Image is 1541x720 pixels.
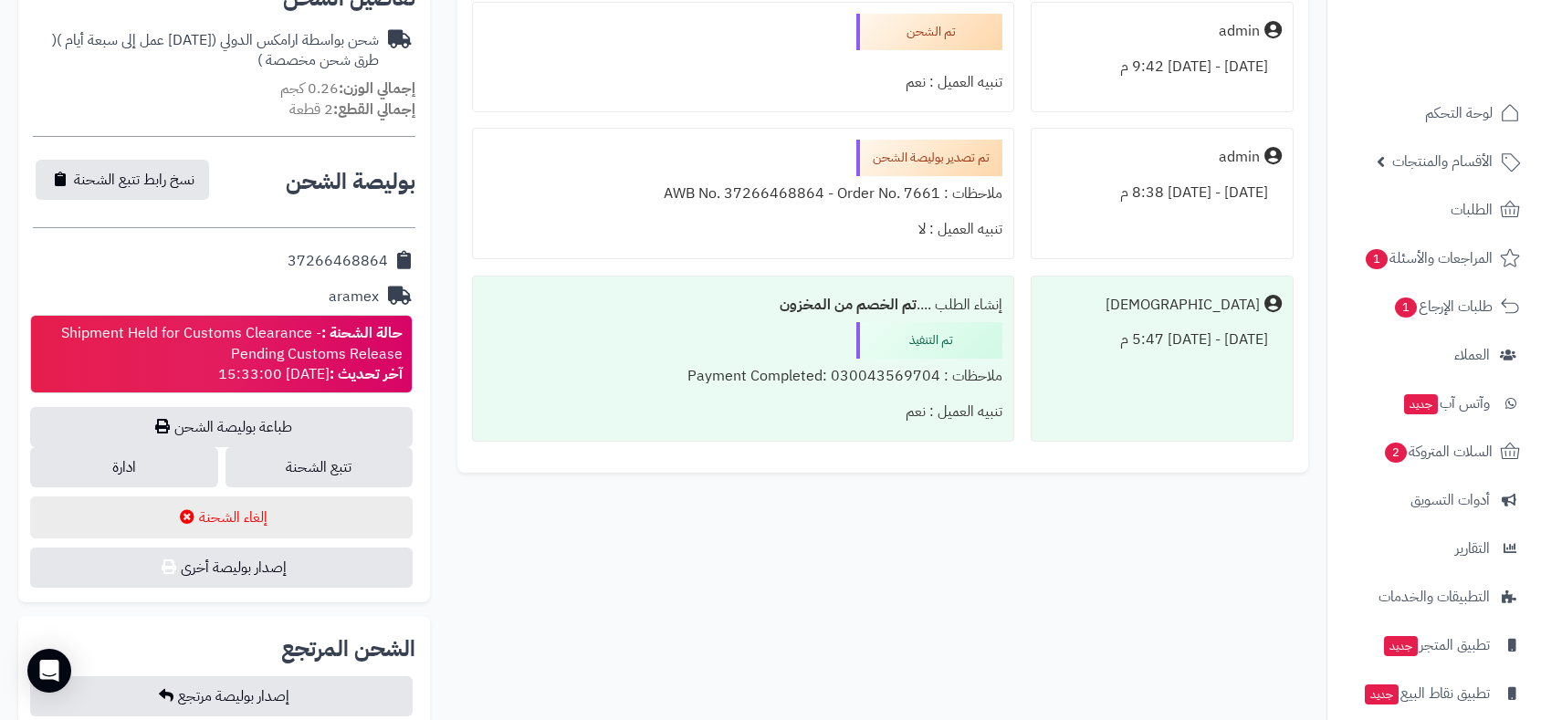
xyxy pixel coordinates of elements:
[780,294,917,316] b: تم الخصم من المخزون
[484,359,1002,394] div: ملاحظات : Payment Completed: 030043569704
[36,160,209,200] button: نسخ رابط تتبع الشحنة
[856,14,1002,50] div: تم الشحن
[1338,672,1530,715] a: تطبيق نقاط البيعجديد
[1425,100,1493,126] span: لوحة التحكم
[1410,487,1490,513] span: أدوات التسويق
[1454,342,1490,368] span: العملاء
[1365,684,1399,704] span: جديد
[1338,478,1530,522] a: أدوات التسويق
[321,322,403,344] strong: حالة الشحنة :
[33,30,379,72] div: شحن بواسطة ارامكس الدولي ([DATE] عمل إلى سبعة أيام )
[1404,394,1438,414] span: جديد
[1338,575,1530,619] a: التطبيقات والخدمات
[286,171,415,193] h2: بوليصة الشحن
[1383,439,1493,464] span: السلات المتروكة
[1338,381,1530,425] a: وآتس آبجديد
[1219,147,1260,168] div: admin
[1338,527,1530,570] a: التقارير
[288,251,388,272] div: 37266468864
[40,323,403,386] div: Shipment Held for Customs Clearance - Pending Customs Release [DATE] 15:33:00
[1338,91,1530,135] a: لوحة التحكم
[1106,295,1260,316] div: [DEMOGRAPHIC_DATA]
[1338,188,1530,232] a: الطلبات
[1379,584,1490,610] span: التطبيقات والخدمات
[484,212,1002,247] div: تنبيه العميل : لا
[30,548,413,588] button: إصدار بوليصة أخرى
[74,169,194,191] span: نسخ رابط تتبع الشحنة
[1385,443,1407,463] span: 2
[1338,430,1530,474] a: السلات المتروكة2
[281,638,415,660] h2: الشحن المرتجع
[484,65,1002,100] div: تنبيه العميل : نعم
[289,99,415,120] small: 2 قطعة
[339,78,415,99] strong: إجمالي الوزن:
[1392,149,1493,174] span: الأقسام والمنتجات
[1043,322,1282,358] div: [DATE] - [DATE] 5:47 م
[329,287,379,308] div: aramex
[1417,45,1524,83] img: logo-2.png
[856,140,1002,176] div: تم تصدير بوليصة الشحن
[27,649,71,693] div: Open Intercom Messenger
[1043,49,1282,85] div: [DATE] - [DATE] 9:42 م
[484,287,1002,323] div: إنشاء الطلب ....
[1219,21,1260,42] div: admin
[1366,249,1388,269] span: 1
[1338,236,1530,280] a: المراجعات والأسئلة1
[280,78,415,99] small: 0.26 كجم
[484,176,1002,212] div: ملاحظات : AWB No. 37266468864 - Order No. 7661
[1402,391,1490,416] span: وآتس آب
[333,99,415,120] strong: إجمالي القطع:
[30,447,217,487] a: ادارة
[1384,636,1418,656] span: جديد
[1455,536,1490,561] span: التقارير
[1043,175,1282,211] div: [DATE] - [DATE] 8:38 م
[1393,294,1493,319] span: طلبات الإرجاع
[1363,681,1490,706] span: تطبيق نقاط البيع
[856,322,1002,359] div: تم التنفيذ
[484,394,1002,430] div: تنبيه العميل : نعم
[1338,333,1530,377] a: العملاء
[1364,245,1493,271] span: المراجعات والأسئلة
[30,407,413,447] a: طباعة بوليصة الشحن
[330,363,403,385] strong: آخر تحديث :
[30,676,413,716] button: إصدار بوليصة مرتجع
[1382,632,1490,658] span: تطبيق المتجر
[1451,197,1493,223] span: الطلبات
[1338,623,1530,667] a: تطبيق المتجرجديد
[30,496,413,538] button: إلغاء الشحنة
[225,447,413,487] a: تتبع الشحنة
[52,29,379,72] span: ( طرق شحن مخصصة )
[1338,285,1530,329] a: طلبات الإرجاع1
[1395,297,1417,318] span: 1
